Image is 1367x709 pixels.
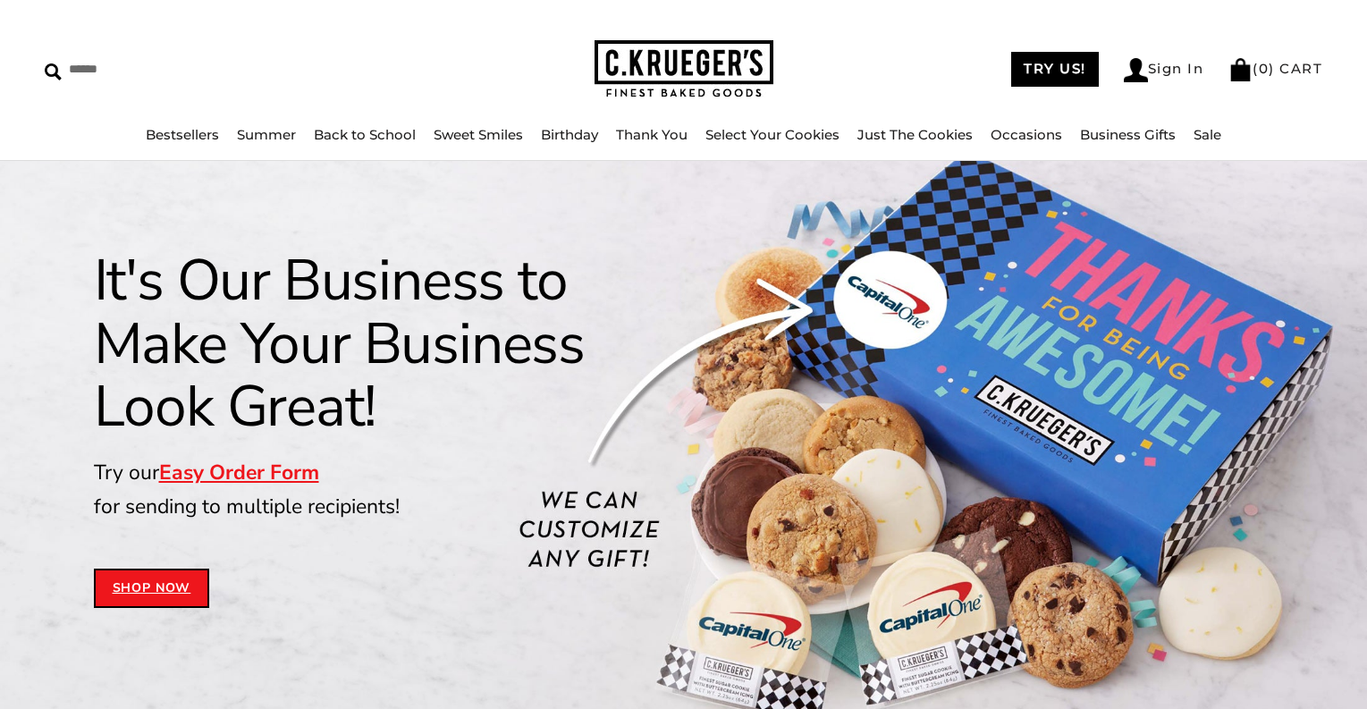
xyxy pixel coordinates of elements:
[1011,52,1099,87] a: TRY US!
[857,126,973,143] a: Just The Cookies
[595,40,773,98] img: C.KRUEGER'S
[94,569,210,608] a: Shop Now
[541,126,598,143] a: Birthday
[991,126,1062,143] a: Occasions
[1124,58,1204,82] a: Sign In
[237,126,296,143] a: Summer
[705,126,840,143] a: Select Your Cookies
[1228,60,1322,77] a: (0) CART
[1194,126,1221,143] a: Sale
[1228,58,1253,81] img: Bag
[45,55,349,83] input: Search
[1259,60,1270,77] span: 0
[94,249,662,438] h1: It's Our Business to Make Your Business Look Great!
[146,126,219,143] a: Bestsellers
[1080,126,1176,143] a: Business Gifts
[94,456,662,524] p: Try our for sending to multiple recipients!
[1124,58,1148,82] img: Account
[314,126,416,143] a: Back to School
[434,126,523,143] a: Sweet Smiles
[616,126,688,143] a: Thank You
[45,63,62,80] img: Search
[159,459,319,486] a: Easy Order Form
